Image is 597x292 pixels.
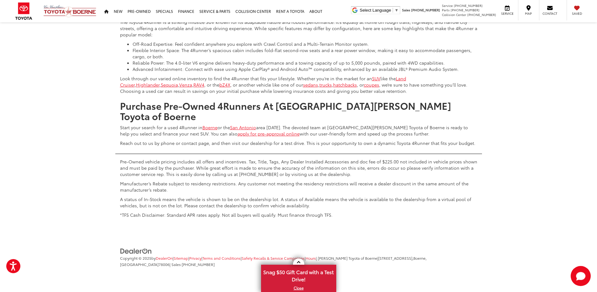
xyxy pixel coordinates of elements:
[521,11,535,16] span: Map
[202,124,217,130] a: Boerne
[333,82,357,88] a: hatchbacks
[395,8,399,13] span: ▼
[202,255,241,261] span: |
[120,140,477,146] p: Reach out to us by phone or contact page, and then visit our dealership for a test drive. This is...
[442,3,453,8] span: Service
[120,212,477,218] p: *TFS Cash Disclaimer: Standard APR rates apply. Not all buyers will qualify. Must finance through...
[319,82,332,88] a: trucks
[189,255,202,261] a: Privacy
[364,82,379,88] a: coupes
[219,82,230,88] a: bZ4X
[360,8,391,13] span: Select Language
[571,266,591,286] svg: Start Chat
[202,255,241,261] a: Terms and Conditions
[174,255,188,261] a: Sitemap
[120,158,477,177] p: Pre-Owned vehicle pricing includes all offers and incentives. Tax, Title, Tags, Any Dealer Instal...
[120,255,151,261] span: Copyright © 2025
[133,60,477,66] li: Reliable Power: The 4.0-liter V6 engine delivers heavy-duty performance and a towing capacity of ...
[120,180,477,193] p: Manufacturer’s Rebate subject to residency restrictions. Any customer not meeting the residency r...
[120,75,477,94] p: Look through our varied online inventory to find the 4Runner that fits your lifestyle. Whether yo...
[173,255,188,261] span: |
[120,19,477,38] p: The Toyota 4Runner is a striking midsize SUV known for its adaptable nature and robust performanc...
[411,8,440,12] span: [PHONE_NUMBER]
[542,11,557,16] span: Contact
[156,255,173,261] a: DealerOn Home Page
[133,47,477,60] li: Flexible Interior Space: The 4Runner’s spacious cabin includes fold-flat second-row seats and a r...
[305,255,316,261] span: |
[442,8,450,12] span: Parts
[500,11,514,16] span: Service
[193,82,204,88] a: RAV4
[188,255,202,261] span: |
[43,5,97,18] img: Vic Vaughan Toyota of Boerne
[120,247,152,254] a: DealerOn
[238,130,300,137] a: apply for pre-approval online
[159,262,170,267] span: 78006
[170,262,215,267] span: | Sales:
[442,12,466,17] span: Collision Center
[570,11,584,16] span: Saved
[303,82,318,88] a: sedans
[133,66,477,72] li: Advanced Infotainment: Connect with ease using Apple CarPlay® and Android Auto™ compatibility, en...
[372,75,380,82] a: SUV
[120,262,159,267] span: [GEOGRAPHIC_DATA]
[179,82,192,88] a: Venza
[413,255,427,261] span: Boerne,
[242,255,305,261] a: Safety Recalls & Service Campaigns, Opens in a new tab
[316,255,377,261] span: | [PERSON_NAME] Toyota of Boerne
[402,8,410,12] span: Sales
[151,255,173,261] span: by
[360,8,399,13] a: Select Language​
[241,255,305,261] span: |
[120,75,406,88] a: Land Cruiser
[230,124,256,130] a: San Antonio
[120,248,152,255] img: DealerOn
[454,3,483,8] span: [PHONE_NUMBER]
[306,255,316,261] a: Hours
[161,82,178,88] a: Sequoia
[120,100,477,121] h2: Purchase Pre-Owned 4Runners At [GEOGRAPHIC_DATA][PERSON_NAME] Toyota of Boerne
[378,255,413,261] span: [STREET_ADDRESS],
[451,8,479,12] span: [PHONE_NUMBER]
[120,124,477,137] p: Start your search for a used 4Runner in or the area [DATE]. The devoted team at [GEOGRAPHIC_DATA]...
[133,41,477,47] li: Off-Road Expertise: Feel confident anywhere you explore with Crawl Control and a Multi-Terrain Mo...
[571,266,591,286] button: Toggle Chat Window
[467,12,496,17] span: [PHONE_NUMBER]
[136,82,160,88] a: Highlander
[182,262,215,267] span: [PHONE_NUMBER]
[120,196,477,209] p: A status of In-Stock means the vehicle is shown to be on the dealership lot. A status of Availabl...
[262,265,336,284] span: Snag $50 Gift Card with a Test Drive!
